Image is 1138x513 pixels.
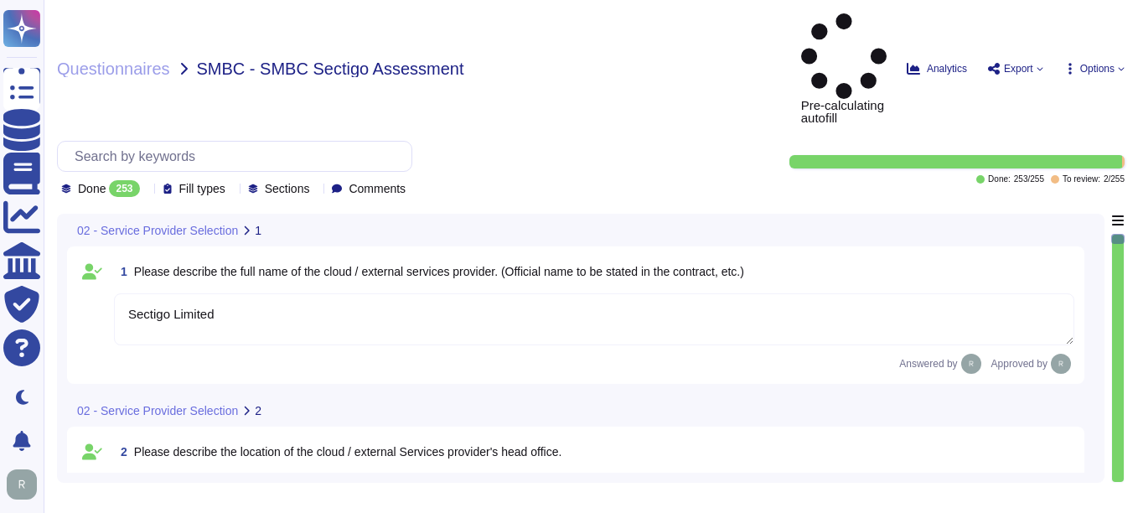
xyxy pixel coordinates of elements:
[255,225,261,236] span: 1
[134,265,744,278] span: Please describe the full name of the cloud / external services provider. (Official name to be sta...
[114,446,127,458] span: 2
[109,180,139,197] div: 253
[179,183,225,194] span: Fill types
[114,266,127,277] span: 1
[907,62,967,75] button: Analytics
[1014,175,1044,184] span: 253 / 255
[255,405,261,417] span: 2
[265,183,310,194] span: Sections
[1104,175,1125,184] span: 2 / 255
[988,175,1011,184] span: Done:
[3,466,49,503] button: user
[1004,64,1033,74] span: Export
[1080,64,1115,74] span: Options
[134,445,562,459] span: Please describe the location of the cloud / external Services provider's head office.
[991,359,1047,369] span: Approved by
[78,183,106,194] span: Done
[77,225,238,236] span: 02 - Service Provider Selection
[7,469,37,500] img: user
[349,183,406,194] span: Comments
[66,142,411,171] input: Search by keywords
[77,405,238,417] span: 02 - Service Provider Selection
[1051,354,1071,374] img: user
[801,13,887,124] span: Pre-calculating autofill
[961,354,981,374] img: user
[114,293,1074,345] textarea: Sectigo Limited
[899,359,957,369] span: Answered by
[927,64,967,74] span: Analytics
[57,60,170,77] span: Questionnaires
[197,60,464,77] span: SMBC - SMBC Sectigo Assessment
[1063,175,1100,184] span: To review:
